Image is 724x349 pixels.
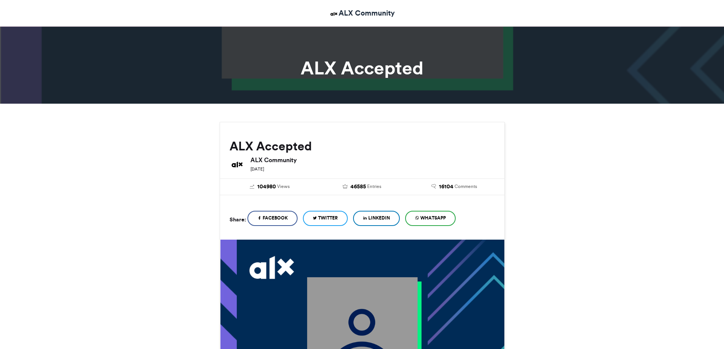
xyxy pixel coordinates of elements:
[151,59,573,77] h1: ALX Accepted
[405,211,456,226] a: WhatsApp
[250,157,495,163] h6: ALX Community
[257,183,276,191] span: 104980
[350,183,366,191] span: 46585
[318,215,338,221] span: Twitter
[263,215,288,221] span: Facebook
[420,215,446,221] span: WhatsApp
[367,183,381,190] span: Entries
[329,8,395,19] a: ALX Community
[329,9,339,19] img: ALX Community
[322,183,402,191] a: 46585 Entries
[277,183,290,190] span: Views
[230,215,246,224] h5: Share:
[250,166,264,172] small: [DATE]
[230,183,311,191] a: 104980 Views
[439,183,453,191] span: 16104
[455,183,477,190] span: Comments
[230,139,495,153] h2: ALX Accepted
[414,183,495,191] a: 16104 Comments
[368,215,390,221] span: LinkedIn
[303,211,348,226] a: Twitter
[353,211,400,226] a: LinkedIn
[247,211,298,226] a: Facebook
[230,157,245,172] img: ALX Community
